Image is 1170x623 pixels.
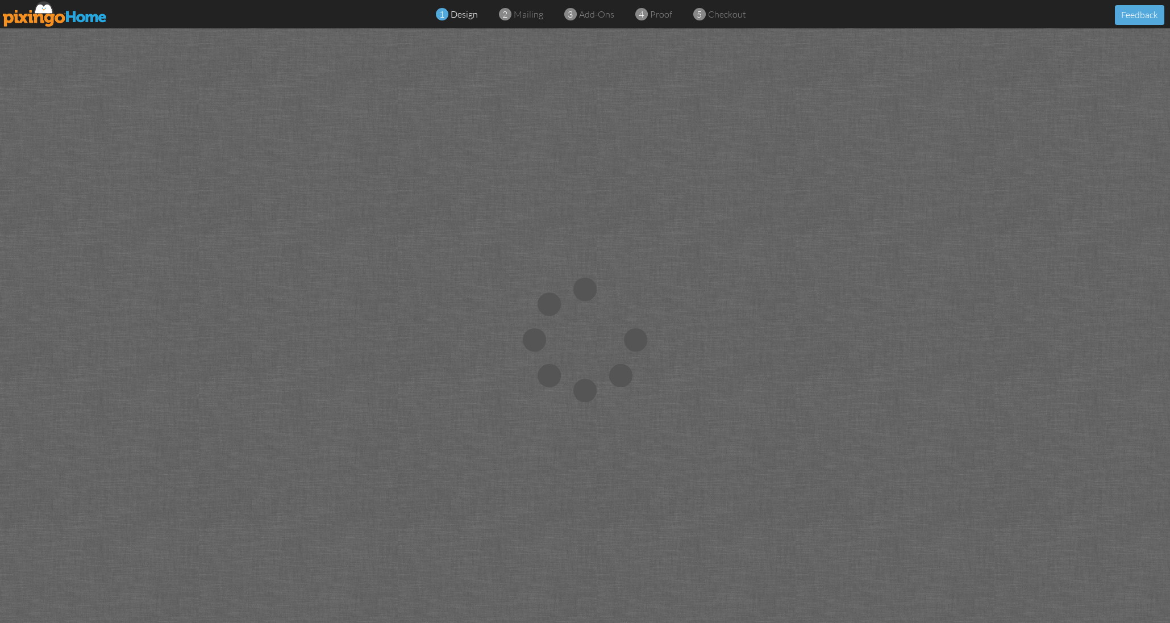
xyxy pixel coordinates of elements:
[3,1,107,27] img: pixingo logo
[451,9,478,20] span: design
[514,9,543,20] span: mailing
[697,8,702,21] span: 5
[439,8,444,21] span: 1
[650,9,672,20] span: proof
[708,9,746,20] span: checkout
[568,8,573,21] span: 3
[502,8,507,21] span: 2
[1115,5,1164,25] button: Feedback
[639,8,644,21] span: 4
[579,9,614,20] span: add-ons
